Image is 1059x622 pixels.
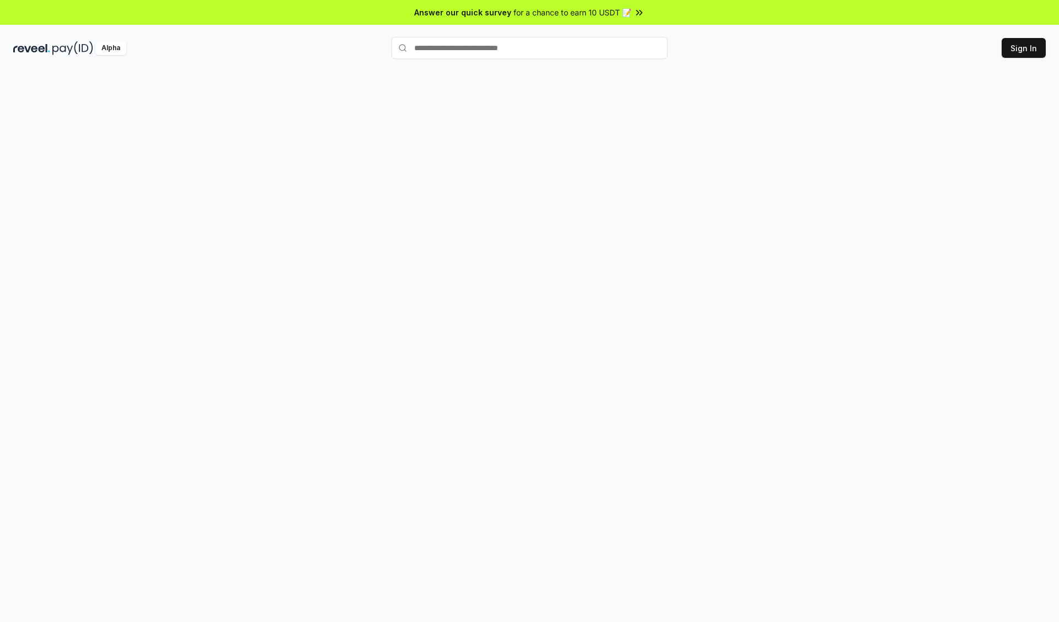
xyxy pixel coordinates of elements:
span: Answer our quick survey [414,7,511,18]
img: pay_id [52,41,93,55]
div: Alpha [95,41,126,55]
button: Sign In [1002,38,1046,58]
span: for a chance to earn 10 USDT 📝 [514,7,632,18]
img: reveel_dark [13,41,50,55]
